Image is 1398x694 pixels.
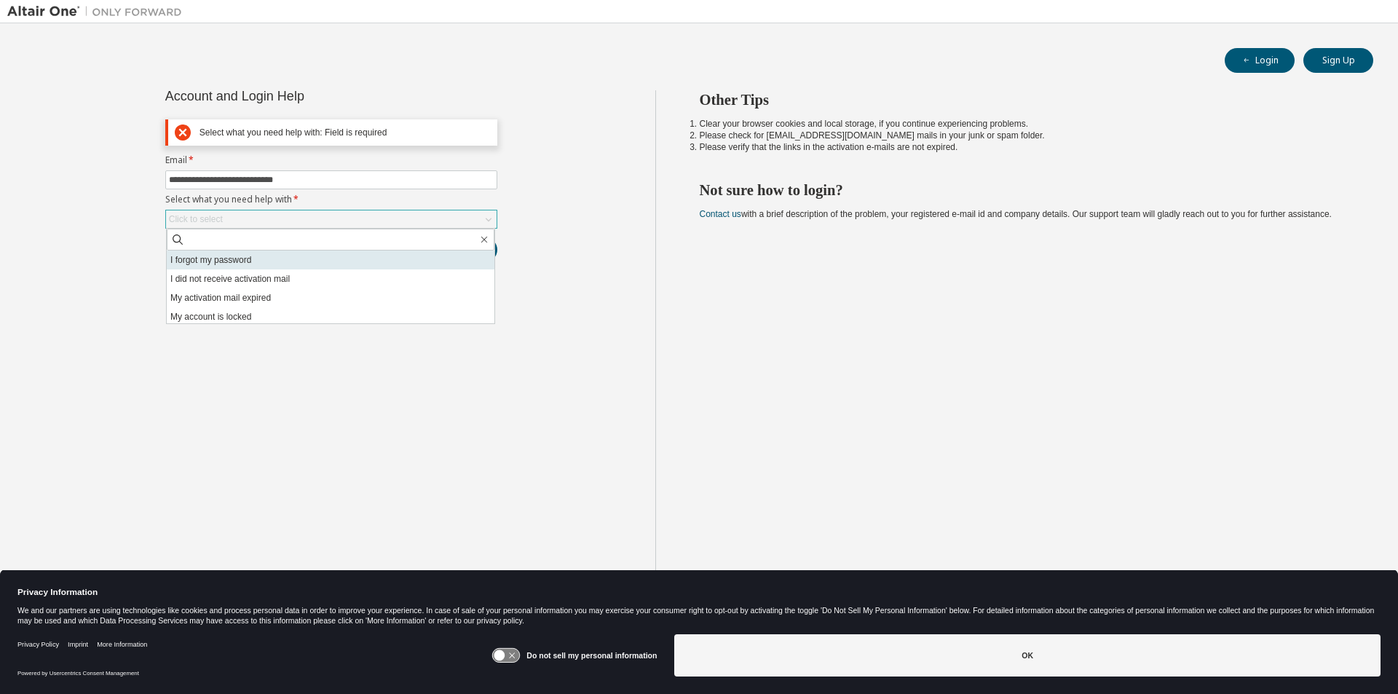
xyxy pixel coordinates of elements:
div: Click to select [166,210,497,228]
li: I forgot my password [167,251,494,269]
h2: Not sure how to login? [700,181,1348,200]
a: Contact us [700,209,741,219]
li: Please verify that the links in the activation e-mails are not expired. [700,141,1348,153]
span: with a brief description of the problem, your registered e-mail id and company details. Our suppo... [700,209,1332,219]
button: Login [1225,48,1295,73]
div: Click to select [169,213,223,225]
div: Select what you need help with: Field is required [200,127,491,138]
img: Altair One [7,4,189,19]
label: Select what you need help with [165,194,497,205]
div: Account and Login Help [165,90,431,102]
li: Please check for [EMAIL_ADDRESS][DOMAIN_NAME] mails in your junk or spam folder. [700,130,1348,141]
label: Email [165,154,497,166]
li: Clear your browser cookies and local storage, if you continue experiencing problems. [700,118,1348,130]
button: Sign Up [1303,48,1373,73]
h2: Other Tips [700,90,1348,109]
